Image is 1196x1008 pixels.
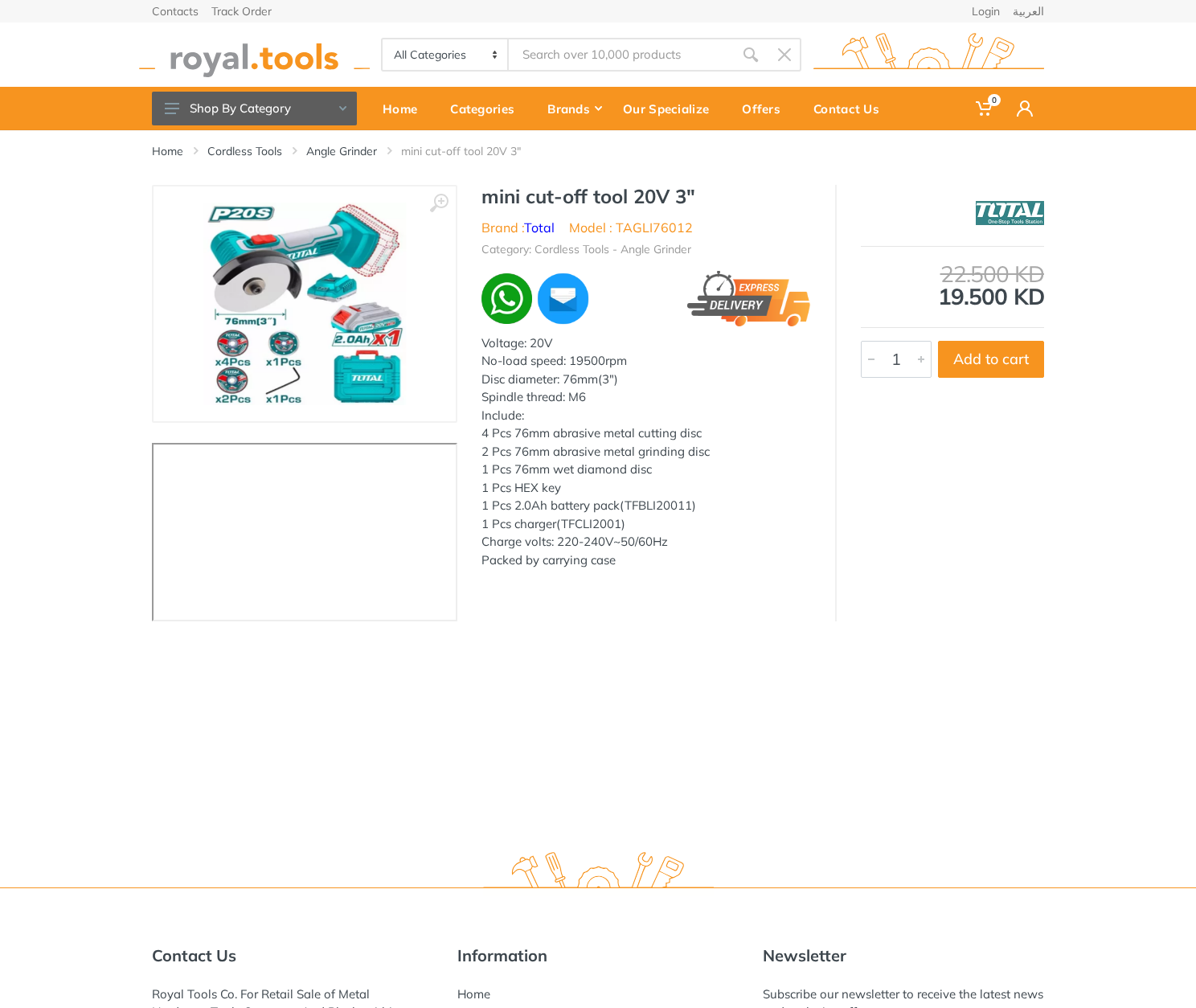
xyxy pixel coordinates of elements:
img: royal.tools Logo [813,33,1044,77]
h5: Newsletter [763,946,1044,965]
nav: breadcrumb [152,143,1044,159]
a: Angle Grinder [306,143,377,159]
a: Login [972,6,1000,17]
a: Contacts [152,6,199,17]
a: Offers [731,87,802,130]
button: Add to cart [938,341,1044,378]
a: Total [524,219,555,236]
a: العربية [1013,6,1044,17]
div: Offers [731,92,802,125]
select: Category [383,39,509,70]
div: Voltage: 20V No-load speed: 19500rpm Disc diameter: 76mm(3") Spindle thread: M6 Include: 4 Pcs 76... [481,334,811,570]
input: Site search [509,38,734,72]
img: royal.tools Logo [139,33,370,77]
img: ma.webp [535,271,591,326]
img: Royal Tools - mini cut-off tool 20V 3 [203,203,406,405]
h5: Contact Us [152,946,433,965]
h1: mini cut-off tool 20V 3" [481,185,811,208]
a: Cordless Tools [207,143,282,159]
div: 19.500 KD [861,263,1044,308]
span: 0 [988,94,1001,106]
li: Brand : [481,218,555,237]
a: Home [371,87,439,130]
h5: Information [457,946,739,965]
div: Our Specialize [612,92,731,125]
a: Track Order [211,6,272,17]
li: Model : TAGLI76012 [569,218,693,237]
img: wa.webp [481,273,532,324]
li: Category: Cordless Tools - Angle Grinder [481,241,691,258]
a: Our Specialize [612,87,731,130]
a: Categories [439,87,536,130]
a: Home [457,986,490,1002]
a: Contact Us [802,87,901,130]
div: 22.500 KD [861,263,1044,285]
div: Contact Us [802,92,901,125]
div: Brands [536,92,612,125]
img: Total [976,193,1044,233]
img: royal.tools Logo [483,852,714,896]
button: Shop By Category [152,92,357,125]
div: Home [371,92,439,125]
img: express.png [687,271,811,326]
div: Categories [439,92,536,125]
a: Home [152,143,183,159]
li: mini cut-off tool 20V 3" [401,143,545,159]
a: 0 [965,87,1006,130]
